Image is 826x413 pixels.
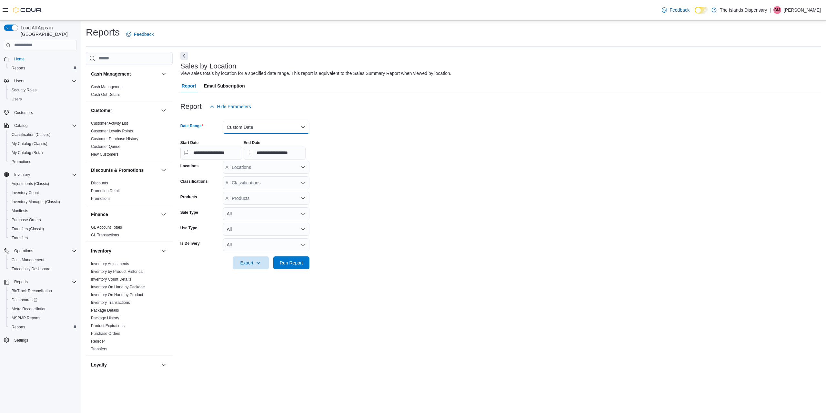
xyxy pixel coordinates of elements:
[9,234,30,242] a: Transfers
[9,149,45,157] a: My Catalog (Beta)
[1,77,79,86] button: Users
[1,54,79,64] button: Home
[9,265,53,273] a: Traceabilty Dashboard
[91,129,133,134] span: Customer Loyalty Points
[207,100,254,113] button: Hide Parameters
[9,207,77,215] span: Manifests
[91,316,119,320] a: Package History
[14,123,27,128] span: Catalog
[223,121,309,134] button: Custom Date
[86,119,173,161] div: Customer
[160,211,167,218] button: Finance
[91,248,158,254] button: Inventory
[773,6,781,14] div: Brad Methvin
[91,300,130,305] span: Inventory Transactions
[244,140,260,145] label: End Date
[9,256,47,264] a: Cash Management
[720,6,767,14] p: The Islands Dispensary
[12,77,27,85] button: Users
[9,131,53,139] a: Classification (Classic)
[6,148,79,157] button: My Catalog (Beta)
[180,123,203,129] label: Date Range
[12,247,36,255] button: Operations
[9,158,77,166] span: Promotions
[12,108,77,116] span: Customers
[91,189,122,193] a: Promotion Details
[6,286,79,295] button: BioTrack Reconciliation
[91,85,124,89] a: Cash Management
[9,140,50,148] a: My Catalog (Classic)
[784,6,821,14] p: [PERSON_NAME]
[180,147,242,160] input: Press the down key to open a popover containing a calendar.
[12,266,50,272] span: Traceabilty Dashboard
[1,170,79,179] button: Inventory
[695,7,708,14] input: Dark Mode
[12,109,35,117] a: Customers
[9,256,77,264] span: Cash Management
[9,180,52,188] a: Adjustments (Classic)
[12,171,33,179] button: Inventory
[14,57,25,62] span: Home
[300,196,306,201] button: Open list of options
[91,331,120,336] a: Purchase Orders
[223,223,309,236] button: All
[9,314,77,322] span: MSPMP Reports
[9,305,77,313] span: Metrc Reconciliation
[6,95,79,104] button: Users
[91,233,119,237] a: GL Transactions
[12,235,28,241] span: Transfers
[12,288,52,294] span: BioTrack Reconciliation
[91,121,128,126] a: Customer Activity List
[14,110,33,115] span: Customers
[91,248,111,254] h3: Inventory
[91,324,125,328] a: Product Expirations
[12,190,39,195] span: Inventory Count
[12,97,22,102] span: Users
[91,292,143,297] span: Inventory On Hand by Product
[204,79,245,92] span: Email Subscription
[91,92,120,97] span: Cash Out Details
[9,149,77,157] span: My Catalog (Beta)
[1,246,79,255] button: Operations
[91,152,118,157] span: New Customers
[9,305,49,313] a: Metrc Reconciliation
[12,278,77,286] span: Reports
[12,122,30,129] button: Catalog
[9,314,43,322] a: MSPMP Reports
[12,297,37,303] span: Dashboards
[14,338,28,343] span: Settings
[91,129,133,133] a: Customer Loyalty Points
[160,166,167,174] button: Discounts & Promotions
[233,256,269,269] button: Export
[180,225,197,231] label: Use Type
[12,181,49,186] span: Adjustments (Classic)
[6,233,79,243] button: Transfers
[91,331,120,336] span: Purchase Orders
[774,6,780,14] span: BM
[9,131,77,139] span: Classification (Classic)
[12,55,77,63] span: Home
[86,260,173,356] div: Inventory
[91,269,144,274] span: Inventory by Product Historical
[91,284,145,290] span: Inventory On Hand by Package
[91,107,158,114] button: Customer
[180,52,188,60] button: Next
[18,25,77,37] span: Load All Apps in [GEOGRAPHIC_DATA]
[12,336,31,344] a: Settings
[91,136,138,141] span: Customer Purchase History
[300,165,306,170] button: Open list of options
[91,339,105,344] a: Reorder
[12,226,44,232] span: Transfers (Classic)
[160,247,167,255] button: Inventory
[9,86,39,94] a: Security Roles
[91,347,107,351] a: Transfers
[134,31,154,37] span: Feedback
[12,306,46,312] span: Metrc Reconciliation
[6,206,79,215] button: Manifests
[9,234,77,242] span: Transfers
[180,210,198,215] label: Sale Type
[91,225,122,230] span: GL Account Totals
[9,216,77,224] span: Purchase Orders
